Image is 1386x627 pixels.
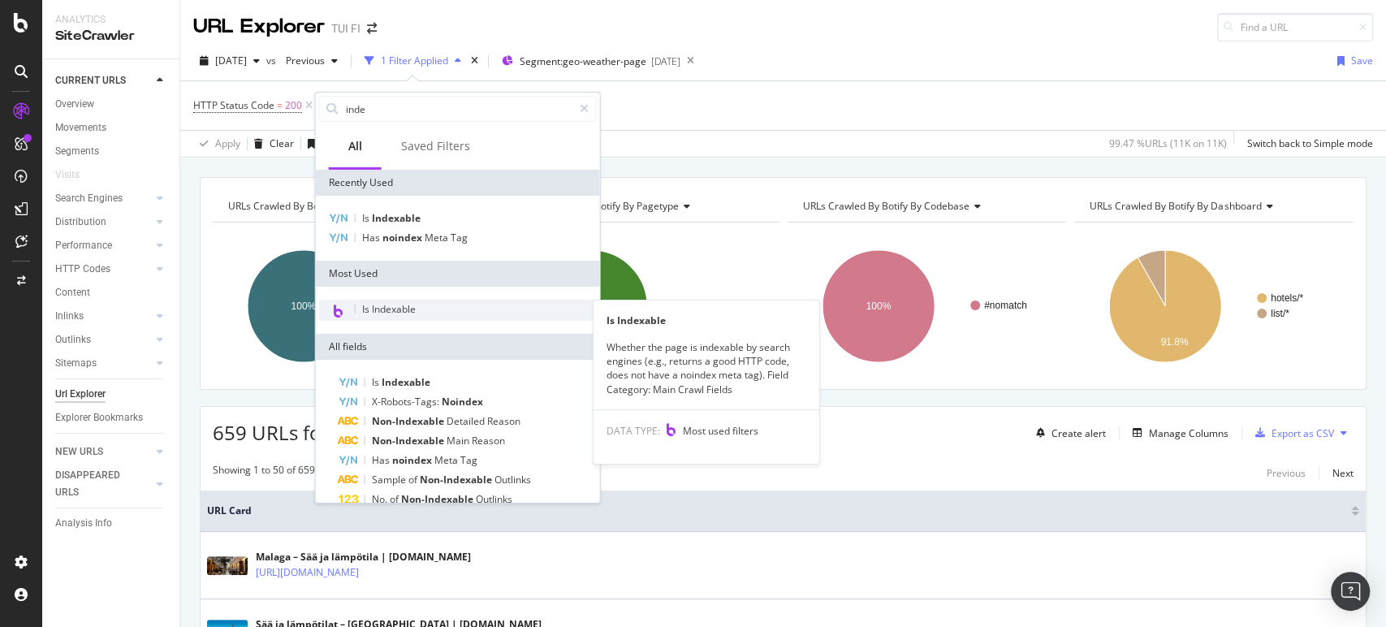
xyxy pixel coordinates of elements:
[1161,336,1189,348] text: 91.8%
[425,231,451,244] span: Meta
[301,131,343,157] button: Save
[1109,136,1227,150] div: 99.47 % URLs ( 11K on 11K )
[270,136,294,150] div: Clear
[193,98,274,112] span: HTTP Status Code
[55,96,94,113] div: Overview
[55,331,91,348] div: Outlinks
[277,98,283,112] span: =
[683,424,758,438] span: Most used filters
[472,434,505,448] span: Reason
[1149,426,1228,440] div: Manage Columns
[193,13,325,41] div: URL Explorer
[1267,463,1306,482] button: Previous
[788,236,1064,377] svg: A chart.
[213,463,349,482] div: Showing 1 to 50 of 659 entries
[651,54,680,68] div: [DATE]
[55,214,152,231] a: Distribution
[468,53,481,69] div: times
[55,443,103,461] div: NEW URLS
[55,386,168,403] a: Url Explorer
[984,300,1027,311] text: #nomatch
[1351,54,1373,67] div: Save
[1331,48,1373,74] button: Save
[372,414,447,428] span: Non-Indexable
[500,236,776,377] svg: A chart.
[55,355,152,372] a: Sitemaps
[55,443,152,461] a: NEW URLS
[248,131,294,157] button: Clear
[408,473,420,486] span: of
[390,492,401,506] span: of
[55,143,168,160] a: Segments
[1030,420,1106,446] button: Create alert
[594,313,819,327] div: Is Indexable
[55,467,152,501] a: DISAPPEARED URLS
[372,211,421,225] span: Indexable
[55,166,80,184] div: Visits
[1074,236,1350,377] svg: A chart.
[442,395,483,409] span: Noindex
[285,94,302,117] span: 200
[372,473,408,486] span: Sample
[215,136,240,150] div: Apply
[476,492,512,506] span: Outlinks
[516,199,679,213] span: URLs Crawled By Botify By pagetype
[55,143,99,160] div: Segments
[207,556,248,575] img: main image
[372,492,390,506] span: No.
[55,409,143,426] div: Explorer Bookmarks
[401,492,476,506] span: Non-Indexable
[55,119,168,136] a: Movements
[55,409,168,426] a: Explorer Bookmarks
[55,13,166,27] div: Analytics
[372,375,382,389] span: Is
[1126,423,1228,443] button: Manage Columns
[55,214,106,231] div: Distribution
[55,166,96,184] a: Visits
[228,199,412,213] span: URLs Crawled By Botify By pagetemplate
[382,375,430,389] span: Indexable
[55,261,110,278] div: HTTP Codes
[382,231,425,244] span: noindex
[256,564,359,581] a: [URL][DOMAIN_NAME]
[344,97,572,121] input: Search by field name
[362,231,382,244] span: Has
[495,48,680,74] button: Segment:geo-weather-page[DATE]
[362,211,372,225] span: Is
[1267,466,1306,480] div: Previous
[55,190,123,207] div: Search Engines
[316,170,600,196] div: Recently Used
[55,284,90,301] div: Content
[372,453,392,467] span: Has
[1271,292,1303,304] text: hotels/*
[866,301,891,312] text: 100%
[215,54,247,67] span: 2025 Sep. 17th
[55,386,106,403] div: Url Explorer
[316,261,600,287] div: Most Used
[1272,426,1334,440] div: Export as CSV
[55,72,126,89] div: CURRENT URLS
[55,355,97,372] div: Sitemaps
[316,334,600,360] div: All fields
[207,504,1347,518] span: URL Card
[1217,13,1373,41] input: Find a URL
[800,193,1052,219] h4: URLs Crawled By Botify By codebase
[279,48,344,74] button: Previous
[487,414,520,428] span: Reason
[193,131,240,157] button: Apply
[607,424,660,438] span: DATA TYPE:
[1271,308,1289,319] text: list/*
[367,23,377,34] div: arrow-right-arrow-left
[256,550,471,564] div: Malaga – Sää ja lämpötila | [DOMAIN_NAME]
[1090,199,1261,213] span: URLs Crawled By Botify By dashboard
[392,453,434,467] span: noindex
[55,237,152,254] a: Performance
[1332,463,1354,482] button: Next
[266,54,279,67] span: vs
[372,395,442,409] span: X-Robots-Tags:
[420,473,494,486] span: Non-Indexable
[358,48,468,74] button: 1 Filter Applied
[1241,131,1373,157] button: Switch back to Simple mode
